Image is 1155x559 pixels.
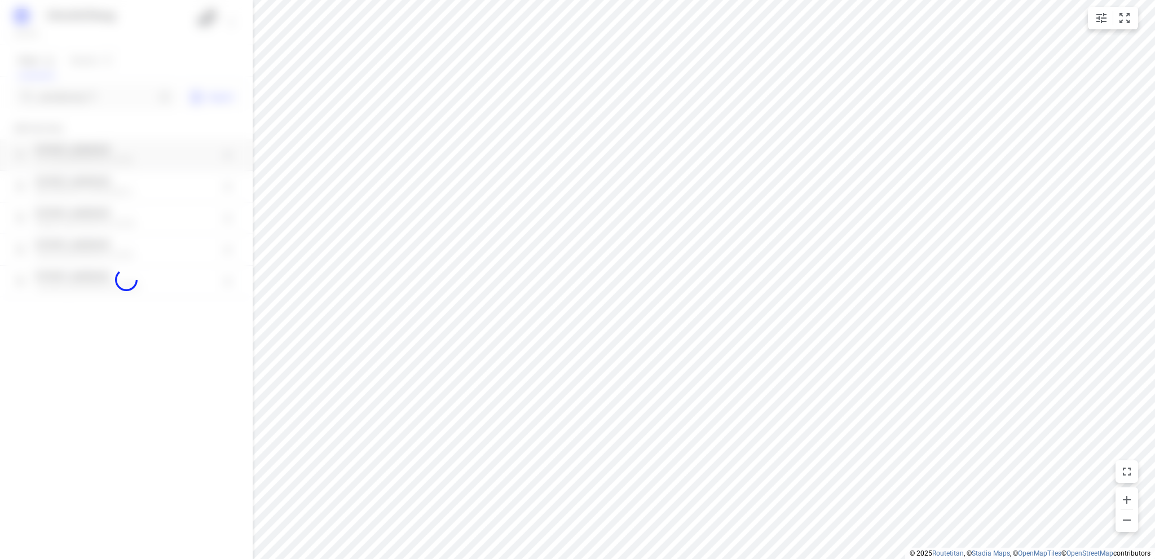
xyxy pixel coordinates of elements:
li: © 2025 , © , © © contributors [910,549,1150,557]
div: small contained button group [1088,7,1138,29]
a: Stadia Maps [972,549,1010,557]
a: OpenStreetMap [1066,549,1113,557]
button: Fit zoom [1113,7,1136,29]
a: Routetitan [932,549,964,557]
a: OpenMapTiles [1018,549,1061,557]
button: Map settings [1090,7,1113,29]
